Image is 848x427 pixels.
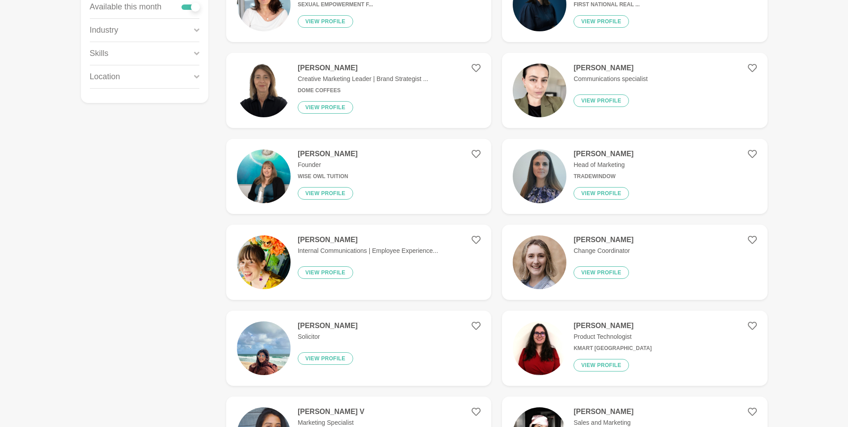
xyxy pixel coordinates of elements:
button: View profile [574,187,629,200]
p: Location [90,71,120,83]
h4: [PERSON_NAME] [574,149,633,158]
a: [PERSON_NAME]Creative Marketing Leader | Brand Strategist ...Dome CoffeesView profile [226,53,491,128]
h4: [PERSON_NAME] [574,321,652,330]
p: Creative Marketing Leader | Brand Strategist ... [298,74,428,84]
a: [PERSON_NAME]FounderWise Owl TuitionView profile [226,139,491,214]
a: [PERSON_NAME]SolicitorView profile [226,311,491,386]
h4: [PERSON_NAME] [298,235,438,244]
img: 7ca197b7280667f3ade55fbc12832dd1d200de21-430x430.jpg [513,235,566,289]
img: f57684807768b7db383628406bc917f00ebb0196-2316x3088.jpg [513,64,566,117]
h6: Wise Owl Tuition [298,173,358,180]
img: 675efa3b2e966e5c68b6c0b6a55f808c2d9d66a7-1333x2000.png [237,64,291,117]
p: Industry [90,24,118,36]
h4: [PERSON_NAME] [574,64,648,73]
h6: Dome Coffees [298,87,428,94]
img: a530bc8d2a2e0627e4f81662508317a5eb6ed64f-4000x6000.jpg [237,149,291,203]
button: View profile [298,101,353,114]
h6: Sexual Empowerment f... [298,1,430,8]
h6: TradeWindow [574,173,633,180]
h4: [PERSON_NAME] [574,235,633,244]
h4: [PERSON_NAME] [298,149,358,158]
h4: [PERSON_NAME] [298,321,358,330]
button: View profile [574,359,629,371]
p: Head of Marketing [574,160,633,170]
h4: [PERSON_NAME] V [298,407,364,416]
a: [PERSON_NAME]Change CoordinatorView profile [502,225,767,300]
button: View profile [298,352,353,365]
p: Internal Communications | Employee Experience... [298,246,438,256]
a: [PERSON_NAME]Product TechnologistKmart [GEOGRAPHIC_DATA]View profile [502,311,767,386]
h4: [PERSON_NAME] [298,64,428,73]
button: View profile [574,94,629,107]
p: Solicitor [298,332,358,342]
img: d84f4935839b754279dca6d42f1898252b6c2d5b-1079x1072.jpg [513,321,566,375]
button: View profile [298,187,353,200]
button: View profile [298,266,353,279]
button: View profile [298,15,353,28]
button: View profile [574,266,629,279]
p: Available this month [90,1,162,13]
a: [PERSON_NAME]Communications specialistView profile [502,53,767,128]
a: [PERSON_NAME]Internal Communications | Employee Experience...View profile [226,225,491,300]
img: 2749465ab56a6046c1c1b958f3db718fe9215195-1440x1800.jpg [237,321,291,375]
p: Founder [298,160,358,170]
p: Change Coordinator [574,246,633,256]
img: 4d496dd89415e9768c19873ca2437b06002b989d-1285x1817.jpg [237,235,291,289]
button: View profile [574,15,629,28]
p: Product Technologist [574,332,652,342]
h6: Kmart [GEOGRAPHIC_DATA] [574,345,652,352]
h6: First National Real ... [574,1,651,8]
a: [PERSON_NAME]Head of MarketingTradeWindowView profile [502,139,767,214]
p: Communications specialist [574,74,648,84]
p: Skills [90,47,109,60]
h4: [PERSON_NAME] [574,407,642,416]
img: c724776dc99761a00405e7ba7396f8f6c669588d-432x432.jpg [513,149,566,203]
